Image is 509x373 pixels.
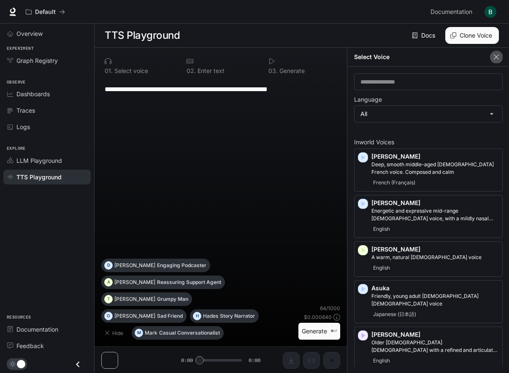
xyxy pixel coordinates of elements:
span: Traces [16,106,35,115]
p: Deep, smooth middle-aged male French voice. Composed and calm [371,161,499,176]
p: Story Narrator [220,314,255,319]
span: TTS Playground [16,173,62,181]
button: T[PERSON_NAME]Grumpy Man [101,292,192,306]
p: Engaging Podcaster [157,263,206,268]
div: M [135,326,143,340]
p: Friendly, young adult Japanese female voice [371,292,499,308]
button: HHadesStory Narrator [190,309,259,323]
p: [PERSON_NAME] [114,280,155,285]
p: Older British male with a refined and articulate voice [371,339,499,354]
button: A[PERSON_NAME]Reassuring Support Agent [101,276,225,289]
p: Hades [203,314,218,319]
a: TTS Playground [3,170,91,184]
p: Select voice [113,68,148,74]
a: LLM Playground [3,153,91,168]
span: English [371,356,392,366]
button: User avatar [482,3,499,20]
p: [PERSON_NAME] [114,314,155,319]
span: Documentation [430,7,472,17]
p: Energetic and expressive mid-range male voice, with a mildly nasal quality [371,207,499,222]
p: [PERSON_NAME] [371,152,499,161]
span: English [371,224,392,234]
div: H [193,309,201,323]
p: 0 1 . [105,68,113,74]
p: A warm, natural female voice [371,254,499,261]
div: D [105,259,112,272]
span: Dark mode toggle [17,359,25,368]
p: [PERSON_NAME] [371,199,499,207]
span: Feedback [16,341,44,350]
p: Grumpy Man [157,297,188,302]
p: Enter text [196,68,225,74]
div: All [355,106,502,122]
button: Close drawer [68,356,87,373]
a: Overview [3,26,91,41]
a: Dashboards [3,86,91,101]
span: English [371,263,392,273]
p: Default [35,8,56,16]
span: Japanese (日本語) [371,309,418,319]
p: Sad Friend [157,314,183,319]
h1: TTS Playground [105,27,180,44]
p: Generate [278,68,305,74]
span: Graph Registry [16,56,58,65]
span: Overview [16,29,43,38]
p: Casual Conversationalist [159,330,220,335]
p: Asuka [371,284,499,292]
p: 0 3 . [268,68,278,74]
button: D[PERSON_NAME]Engaging Podcaster [101,259,210,272]
p: [PERSON_NAME] [114,263,155,268]
p: Reassuring Support Agent [157,280,221,285]
p: 64 / 1000 [320,305,340,312]
a: Documentation [427,3,479,20]
button: MMarkCasual Conversationalist [132,326,224,340]
span: LLM Playground [16,156,62,165]
p: [PERSON_NAME] [114,297,155,302]
p: Inworld Voices [354,139,503,145]
div: A [105,276,112,289]
p: ⌘⏎ [330,329,337,334]
a: Documentation [3,322,91,337]
img: User avatar [485,6,496,18]
button: Generate⌘⏎ [298,323,340,340]
div: T [105,292,112,306]
p: [PERSON_NAME] [371,245,499,254]
p: [PERSON_NAME] [371,330,499,339]
button: Hide [101,326,128,340]
button: O[PERSON_NAME]Sad Friend [101,309,187,323]
button: All workspaces [22,3,69,20]
a: Graph Registry [3,53,91,68]
button: Clone Voice [445,27,499,44]
a: Logs [3,119,91,134]
a: Traces [3,103,91,118]
div: O [105,309,112,323]
p: Mark [145,330,157,335]
p: $ 0.000640 [304,314,332,321]
span: Dashboards [16,89,50,98]
p: Language [354,97,382,103]
span: French (Français) [371,178,417,188]
a: Feedback [3,338,91,353]
span: Documentation [16,325,58,334]
span: Logs [16,122,30,131]
p: 0 2 . [187,68,196,74]
a: Docs [410,27,439,44]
